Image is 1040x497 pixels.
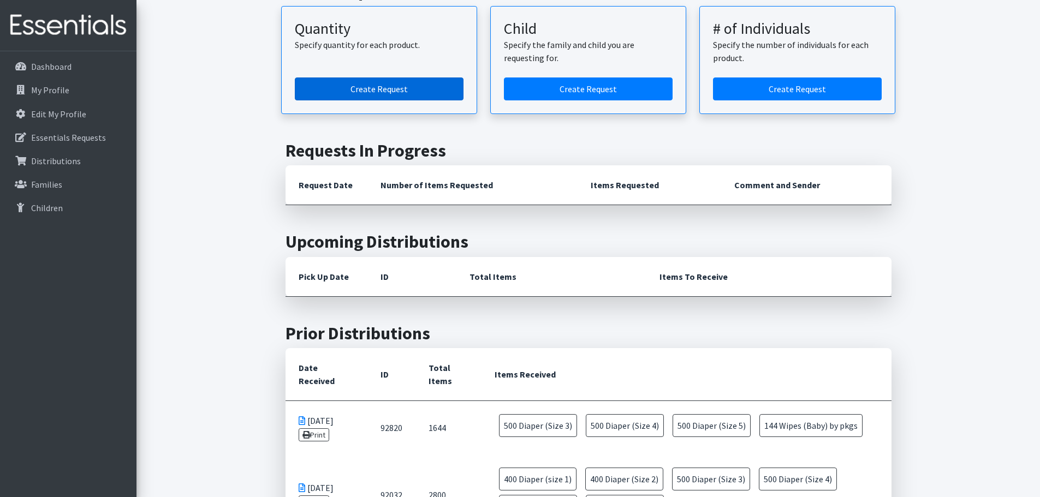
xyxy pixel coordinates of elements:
h3: Child [504,20,673,38]
span: 500 Diaper (Size 4) [759,468,837,490]
th: Items Received [482,348,891,401]
a: Essentials Requests [4,127,132,148]
span: 400 Diaper (Size 2) [585,468,663,490]
p: Edit My Profile [31,109,86,119]
th: Items Requested [578,165,721,205]
p: Children [31,202,63,213]
p: My Profile [31,85,69,95]
span: 500 Diaper (Size 3) [672,468,750,490]
a: My Profile [4,79,132,101]
a: Edit My Profile [4,103,132,125]
th: Comment and Sender [721,165,891,205]
h2: Upcoming Distributions [286,231,892,252]
a: Dashboard [4,56,132,77]
th: Request Date [286,165,367,205]
p: Specify the family and child you are requesting for. [504,38,673,64]
span: 500 Diaper (Size 3) [499,414,577,437]
a: Families [4,173,132,195]
h3: Quantity [295,20,463,38]
p: Dashboard [31,61,72,72]
td: 1644 [415,401,482,455]
td: [DATE] [286,401,367,455]
a: Create a request by number of individuals [713,77,882,100]
p: Distributions [31,155,81,166]
th: Number of Items Requested [367,165,578,205]
img: HumanEssentials [4,7,132,44]
a: Children [4,197,132,219]
a: Distributions [4,150,132,172]
h2: Requests In Progress [286,140,892,161]
th: ID [367,348,415,401]
th: Date Received [286,348,367,401]
a: Create a request by quantity [295,77,463,100]
td: 92820 [367,401,415,455]
a: Create a request for a child or family [504,77,673,100]
span: 144 Wipes (Baby) by pkgs [759,414,863,437]
p: Families [31,179,62,190]
span: 500 Diaper (Size 5) [673,414,751,437]
p: Specify the number of individuals for each product. [713,38,882,64]
a: Print [299,428,330,441]
p: Specify quantity for each product. [295,38,463,51]
p: Essentials Requests [31,132,106,143]
th: Pick Up Date [286,257,367,297]
h2: Prior Distributions [286,323,892,344]
th: ID [367,257,456,297]
th: Total Items [415,348,482,401]
h3: # of Individuals [713,20,882,38]
span: 400 Diaper (size 1) [499,468,577,490]
span: 500 Diaper (Size 4) [586,414,664,437]
th: Total Items [456,257,646,297]
th: Items To Receive [646,257,892,297]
